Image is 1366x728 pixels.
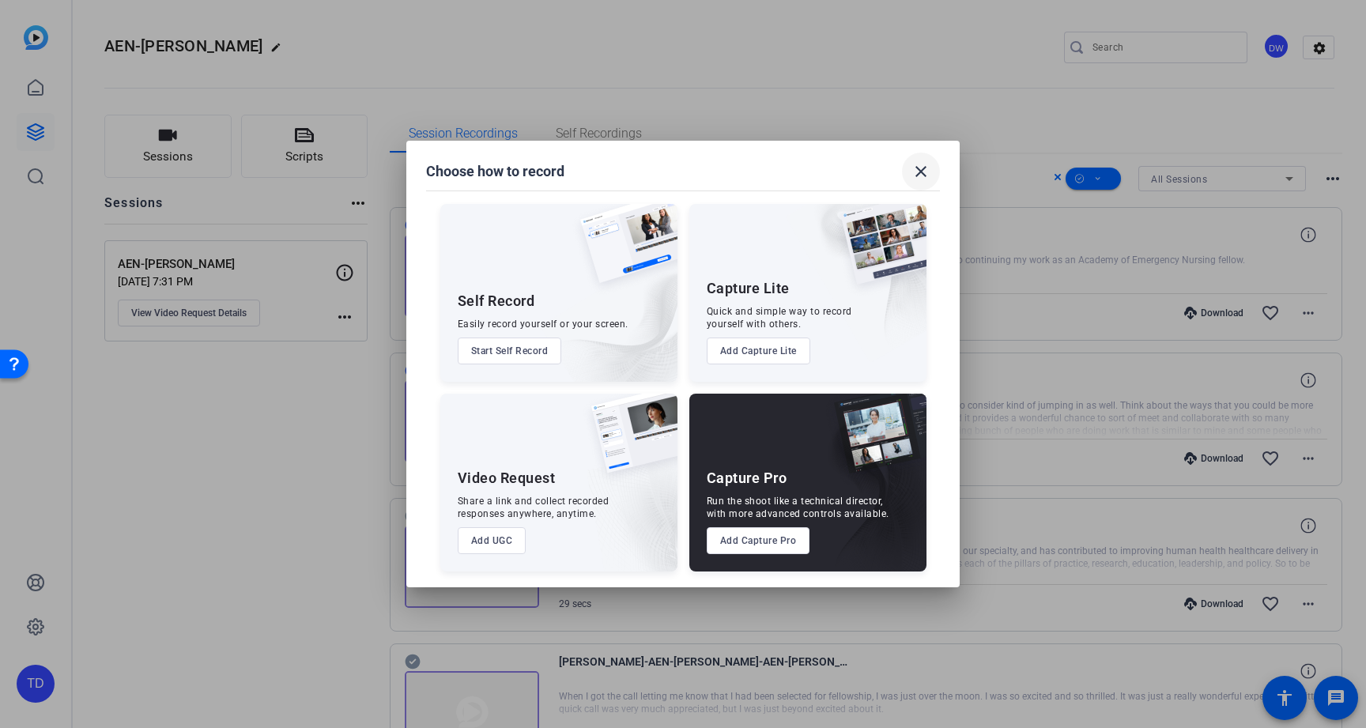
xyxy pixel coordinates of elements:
img: embarkstudio-self-record.png [540,238,677,382]
button: Start Self Record [458,338,562,364]
img: capture-pro.png [822,394,926,490]
button: Add Capture Lite [707,338,810,364]
img: ugc-content.png [579,394,677,489]
div: Run the shoot like a technical director, with more advanced controls available. [707,495,889,520]
img: embarkstudio-capture-lite.png [785,204,926,362]
div: Share a link and collect recorded responses anywhere, anytime. [458,495,609,520]
img: embarkstudio-ugc-content.png [586,443,677,571]
div: Self Record [458,292,535,311]
button: Add UGC [458,527,526,554]
mat-icon: close [911,162,930,181]
div: Capture Lite [707,279,790,298]
div: Video Request [458,469,556,488]
div: Easily record yourself or your screen. [458,318,628,330]
div: Quick and simple way to record yourself with others. [707,305,852,330]
img: capture-lite.png [828,204,926,300]
img: embarkstudio-capture-pro.png [809,413,926,571]
div: Capture Pro [707,469,787,488]
h1: Choose how to record [426,162,564,181]
button: Add Capture Pro [707,527,810,554]
img: self-record.png [568,204,677,299]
